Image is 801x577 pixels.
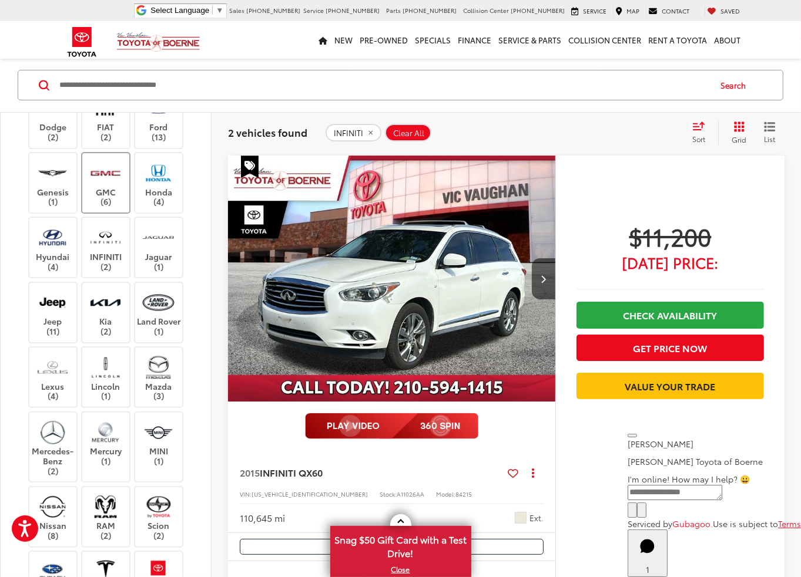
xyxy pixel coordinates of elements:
[150,6,209,15] span: Select Language
[709,70,763,100] button: Search
[331,527,470,563] span: Snag $50 Gift Card with a Test Drive!
[628,502,637,518] button: Chat with SMS
[713,518,778,529] span: Use is subject to
[397,490,424,498] span: A11026AA
[436,490,455,498] span: Model:
[135,224,183,271] label: Jaguar (1)
[36,419,69,446] img: Vic Vaughan Toyota of Boerne in Boerne, TX)
[628,518,672,529] span: Serviced by
[82,493,130,541] label: RAM (2)
[304,6,324,15] span: Service
[36,159,69,187] img: Vic Vaughan Toyota of Boerne in Boerne, TX)
[645,21,711,59] a: Rent a Toyota
[393,129,424,138] span: Clear All
[778,518,801,529] a: Terms
[455,490,472,498] span: 84215
[58,71,709,99] form: Search by Make, Model, or Keyword
[532,258,555,299] button: Next image
[29,95,77,142] label: Dodge (2)
[646,6,693,16] a: Contact
[227,156,557,402] img: 2015 INFINITI QX60 Base
[82,289,130,336] label: Kia (2)
[36,289,69,316] img: Vic Vaughan Toyota of Boerne in Boerne, TX)
[82,224,130,271] label: INFINITI (2)
[241,156,259,178] span: Special
[721,6,740,15] span: Saved
[718,121,755,144] button: Grid View
[142,224,175,251] img: Vic Vaughan Toyota of Boerne in Boerne, TX)
[260,465,323,479] span: INFINITI QX60
[532,468,534,477] span: dropdown dots
[240,539,544,555] button: Comments
[385,124,431,141] button: Clear All
[672,518,713,529] a: Gubagoo.
[135,353,183,401] label: Mazda (3)
[569,6,610,16] a: Service
[628,438,801,450] p: [PERSON_NAME]
[36,353,69,381] img: Vic Vaughan Toyota of Boerne in Boerne, TX)
[511,6,565,15] span: [PHONE_NUMBER]
[613,6,643,16] a: Map
[240,490,252,498] span: VIN:
[326,124,381,141] button: remove INFINITI
[212,6,213,15] span: ​
[705,6,743,16] a: My Saved Vehicles
[142,289,175,316] img: Vic Vaughan Toyota of Boerne in Boerne, TX)
[628,473,750,485] span: I'm online! How may I help? 😀
[135,419,183,466] label: MINI (1)
[632,531,663,562] svg: Start Chat
[60,23,104,61] img: Toyota
[523,463,544,483] button: Actions
[142,353,175,381] img: Vic Vaughan Toyota of Boerne in Boerne, TX)
[646,563,649,575] span: 1
[36,224,69,251] img: Vic Vaughan Toyota of Boerne in Boerne, TX)
[331,21,357,59] a: New
[662,6,690,15] span: Contact
[135,493,183,541] label: Scion (2)
[628,426,801,529] div: Close[PERSON_NAME][PERSON_NAME] Toyota of BoerneI'm online! How may I help? 😀Type your messageCha...
[89,224,122,251] img: Vic Vaughan Toyota of Boerne in Boerne, TX)
[135,95,183,142] label: Ford (13)
[252,490,368,498] span: [US_VEHICLE_IDENTIFICATION_NUMBER]
[135,159,183,207] label: Honda (4)
[227,156,557,401] a: 2015 INFINITI QX60 Base2015 INFINITI QX60 Base2015 INFINITI QX60 Base2015 INFINITI QX60 Base
[82,159,130,207] label: GMC (6)
[247,6,301,15] span: [PHONE_NUMBER]
[36,493,69,521] img: Vic Vaughan Toyota of Boerne in Boerne, TX)
[216,6,223,15] span: ▼
[89,289,122,316] img: Vic Vaughan Toyota of Boerne in Boerne, TX)
[116,32,200,52] img: Vic Vaughan Toyota of Boerne
[227,156,557,401] div: 2015 INFINITI QX60 Base 0
[380,490,397,498] span: Stock:
[82,419,130,466] label: Mercury (1)
[240,465,260,479] span: 2015
[240,511,285,525] div: 110,645 mi
[628,455,801,467] p: [PERSON_NAME] Toyota of Boerne
[357,21,412,59] a: Pre-Owned
[565,21,645,59] a: Collision Center
[240,466,503,479] a: 2015INFINITI QX60
[135,289,183,336] label: Land Rover (1)
[692,134,705,144] span: Sort
[29,493,77,541] label: Nissan (8)
[584,6,607,15] span: Service
[142,159,175,187] img: Vic Vaughan Toyota of Boerne in Boerne, TX)
[29,353,77,401] label: Lexus (4)
[412,21,455,59] a: Specials
[326,6,380,15] span: [PHONE_NUMBER]
[577,257,764,268] span: [DATE] Price:
[403,6,457,15] span: [PHONE_NUMBER]
[628,434,637,437] button: Close
[29,159,77,207] label: Genesis (1)
[228,125,307,139] span: 2 vehicles found
[334,129,363,138] span: INFINITI
[529,512,544,524] span: Ext.
[577,302,764,328] a: Check Availability
[628,529,668,577] button: Toggle Chat Window
[89,353,122,381] img: Vic Vaughan Toyota of Boerne in Boerne, TX)
[29,289,77,336] label: Jeep (11)
[755,121,785,144] button: List View
[387,6,401,15] span: Parts
[230,6,245,15] span: Sales
[628,485,722,500] textarea: Type your message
